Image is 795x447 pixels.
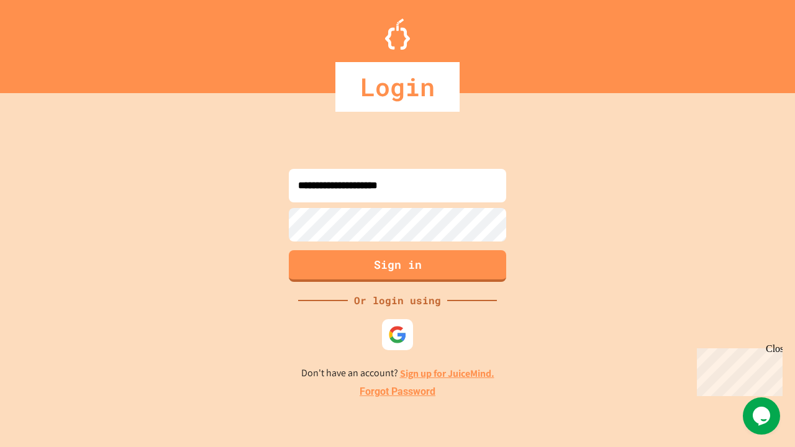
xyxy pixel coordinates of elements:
div: Or login using [348,293,447,308]
p: Don't have an account? [301,366,494,381]
a: Sign up for JuiceMind. [400,367,494,380]
div: Login [335,62,460,112]
button: Sign in [289,250,506,282]
iframe: chat widget [692,343,783,396]
img: Logo.svg [385,19,410,50]
img: google-icon.svg [388,325,407,344]
a: Forgot Password [360,384,435,399]
div: Chat with us now!Close [5,5,86,79]
iframe: chat widget [743,397,783,435]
